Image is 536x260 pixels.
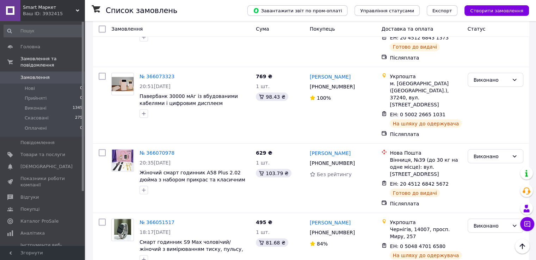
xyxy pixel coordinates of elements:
a: № 366073323 [140,73,174,79]
span: 0 [80,85,82,92]
span: Повідомлення [20,140,55,146]
a: Фото товару [111,149,134,172]
span: 1 шт. [256,229,270,235]
span: Показники роботи компанії [20,175,65,188]
span: Нові [25,85,35,92]
span: Cума [256,26,269,32]
span: Каталог ProSale [20,218,58,224]
img: Фото товару [114,219,131,241]
span: Замовлення [20,74,50,81]
div: [PHONE_NUMBER] [308,158,356,168]
img: Фото товару [112,149,134,171]
span: ЕН: 20 4512 6843 1373 [390,35,449,41]
a: [PERSON_NAME] [310,73,351,80]
span: Замовлення [111,26,143,32]
span: Виконані [25,105,47,111]
span: 629 ₴ [256,150,272,155]
div: [PHONE_NUMBER] [308,227,356,237]
span: Smart Маркет [23,4,76,11]
img: Фото товару [112,77,134,91]
h1: Список замовлень [106,6,177,15]
button: Створити замовлення [464,5,529,16]
span: [DEMOGRAPHIC_DATA] [20,163,73,170]
span: Доставка та оплата [381,26,433,32]
button: Експорт [427,5,458,16]
span: Управління статусами [360,8,414,13]
div: Ваш ID: 3932415 [23,11,85,17]
span: 275 [75,115,82,121]
span: ЕН: 0 5048 4701 6580 [390,243,445,249]
span: ЕН: 20 4512 6842 5672 [390,181,449,186]
span: Оплачені [25,125,47,131]
span: Скасовані [25,115,49,121]
div: Готово до видачі [390,43,440,51]
span: Покупець [310,26,335,32]
span: ЕН: 0 5002 2665 1031 [390,111,445,117]
span: 1345 [73,105,82,111]
a: [PERSON_NAME] [310,219,351,226]
a: Павербанк 30000 мАг із вбудованими кабелями і цифровим дисплеєм [140,93,238,106]
button: Чат з покупцем [520,217,534,231]
span: 0 [80,125,82,131]
span: Головна [20,44,40,50]
span: 495 ₴ [256,219,272,225]
a: Створити замовлення [457,7,529,13]
span: 18:17[DATE] [140,229,171,235]
button: Наверх [515,239,530,254]
a: № 366070978 [140,150,174,155]
span: 20:35[DATE] [140,160,171,165]
a: № 366051517 [140,219,174,225]
span: 20:51[DATE] [140,83,171,89]
div: 103.79 ₴ [256,169,291,177]
div: На шляху до одержувача [390,251,462,259]
div: Виконано [474,222,509,229]
button: Завантажити звіт по пром-оплаті [247,5,347,16]
span: Товари та послуги [20,151,65,158]
button: Управління статусами [355,5,420,16]
span: 0 [80,95,82,101]
span: 769 ₴ [256,73,272,79]
div: Укрпошта [390,73,462,80]
div: Укрпошта [390,218,462,225]
span: Статус [468,26,486,32]
div: На шляху до одержувача [390,119,462,128]
a: Смарт годинник S9 Max чоловічий/жіночий з вимірюванням тиску, пульсу, крокоміром та повідомленнями [140,239,243,259]
a: Жіночий смарт годинник A58 Plus 2.02 дюйма з набором прикрас та класичним годинником [140,169,245,189]
span: Покупці [20,206,39,212]
a: [PERSON_NAME] [310,149,351,156]
div: Чернігів, 14007, просп. Миру, 257 [390,225,462,240]
span: Створити замовлення [470,8,523,13]
span: Аналітика [20,230,45,236]
span: 1 шт. [256,83,270,89]
div: Післяплата [390,200,462,207]
a: Фото товару [111,218,134,241]
span: 1 шт. [256,160,270,165]
div: Готово до видачі [390,188,440,197]
div: Виконано [474,152,509,160]
span: Експорт [432,8,452,13]
div: м. [GEOGRAPHIC_DATA] ([GEOGRAPHIC_DATA].), 37240, вул. [STREET_ADDRESS] [390,80,462,108]
span: Прийняті [25,95,47,101]
input: Пошук [4,25,83,37]
div: Вінниця, №39 (до 30 кг на одне місце): вул. [STREET_ADDRESS] [390,156,462,177]
span: Замовлення та повідомлення [20,56,85,68]
div: [PHONE_NUMBER] [308,81,356,91]
div: Післяплата [390,54,462,61]
div: Післяплата [390,130,462,137]
a: Фото товару [111,73,134,95]
span: Відгуки [20,194,39,200]
div: 98.43 ₴ [256,92,288,101]
div: Нова Пошта [390,149,462,156]
span: Завантажити звіт по пром-оплаті [253,7,342,14]
span: Без рейтингу [317,171,352,177]
span: 100% [317,95,331,100]
span: Інструменти веб-майстра та SEO [20,242,65,255]
div: Виконано [474,76,509,83]
span: 84% [317,241,328,246]
div: 81.68 ₴ [256,238,288,247]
